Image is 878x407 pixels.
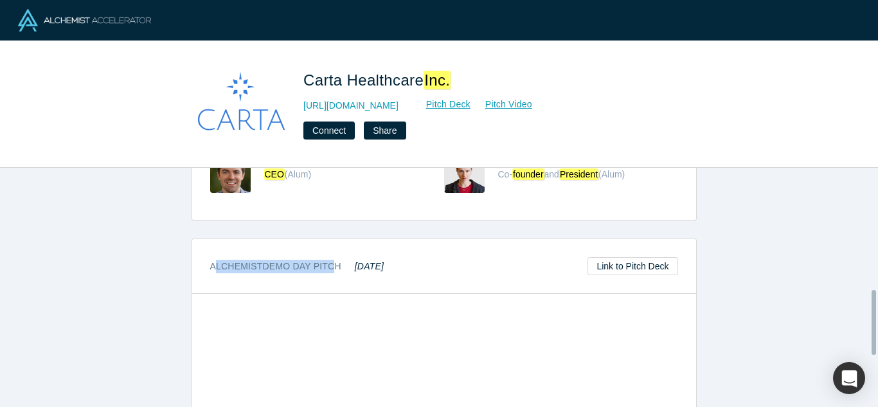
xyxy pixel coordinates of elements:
a: Link to Pitch Deck [587,257,677,275]
a: Pitch Video [471,97,533,112]
button: Share [364,122,406,140]
h3: Alchemist Demo Day Pitch [210,260,384,273]
span: (Alum) [264,168,312,180]
span: Carta Healthcare [303,71,455,89]
a: [URL][DOMAIN_NAME] [303,99,399,113]
span: Co- and (Alum) [498,168,625,180]
em: CEO [264,168,285,180]
img: Matt Hollingsworth's Profile Image [210,154,251,193]
button: Connect [303,122,355,140]
em: [DATE] [355,261,384,271]
img: Alchemist Logo [18,9,151,32]
em: President [559,168,598,180]
a: Pitch Deck [412,97,471,112]
em: Inc. [424,71,451,89]
em: founder [512,168,544,180]
img: Carta Healthcare Inc.'s Logo [195,59,285,149]
img: Anna Chukaeva's Profile Image [444,154,485,193]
